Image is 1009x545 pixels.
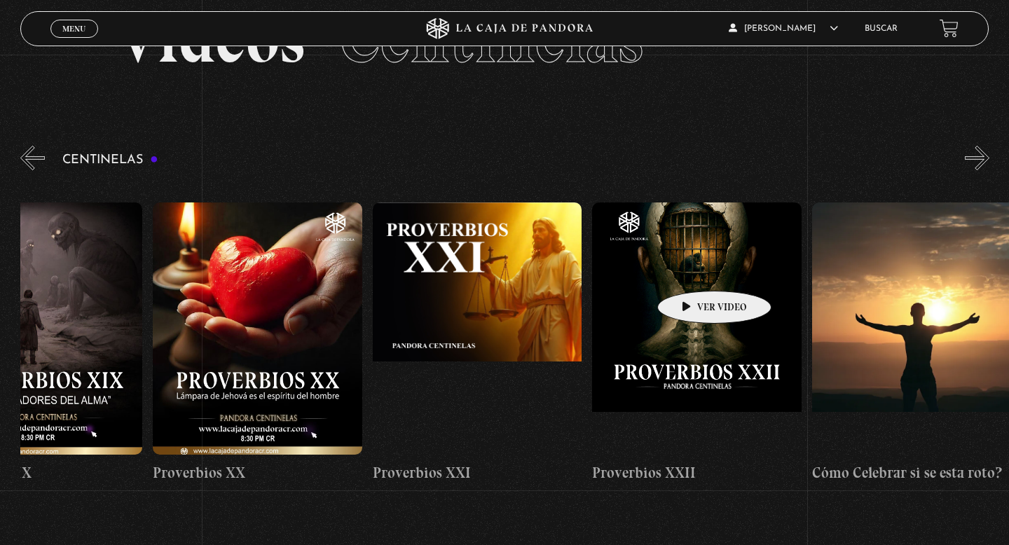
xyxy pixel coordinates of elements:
[20,146,45,170] button: Previous
[62,153,158,167] h3: Centinelas
[62,25,85,33] span: Menu
[153,181,362,506] a: Proverbios XX
[592,462,802,484] h4: Proverbios XXII
[58,36,91,46] span: Cerrar
[865,25,898,33] a: Buscar
[153,462,362,484] h4: Proverbios XX
[373,181,582,506] a: Proverbios XXI
[729,25,838,33] span: [PERSON_NAME]
[940,19,959,38] a: View your shopping cart
[117,6,892,73] h2: Videos
[592,181,802,506] a: Proverbios XXII
[373,462,582,484] h4: Proverbios XXI
[965,146,989,170] button: Next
